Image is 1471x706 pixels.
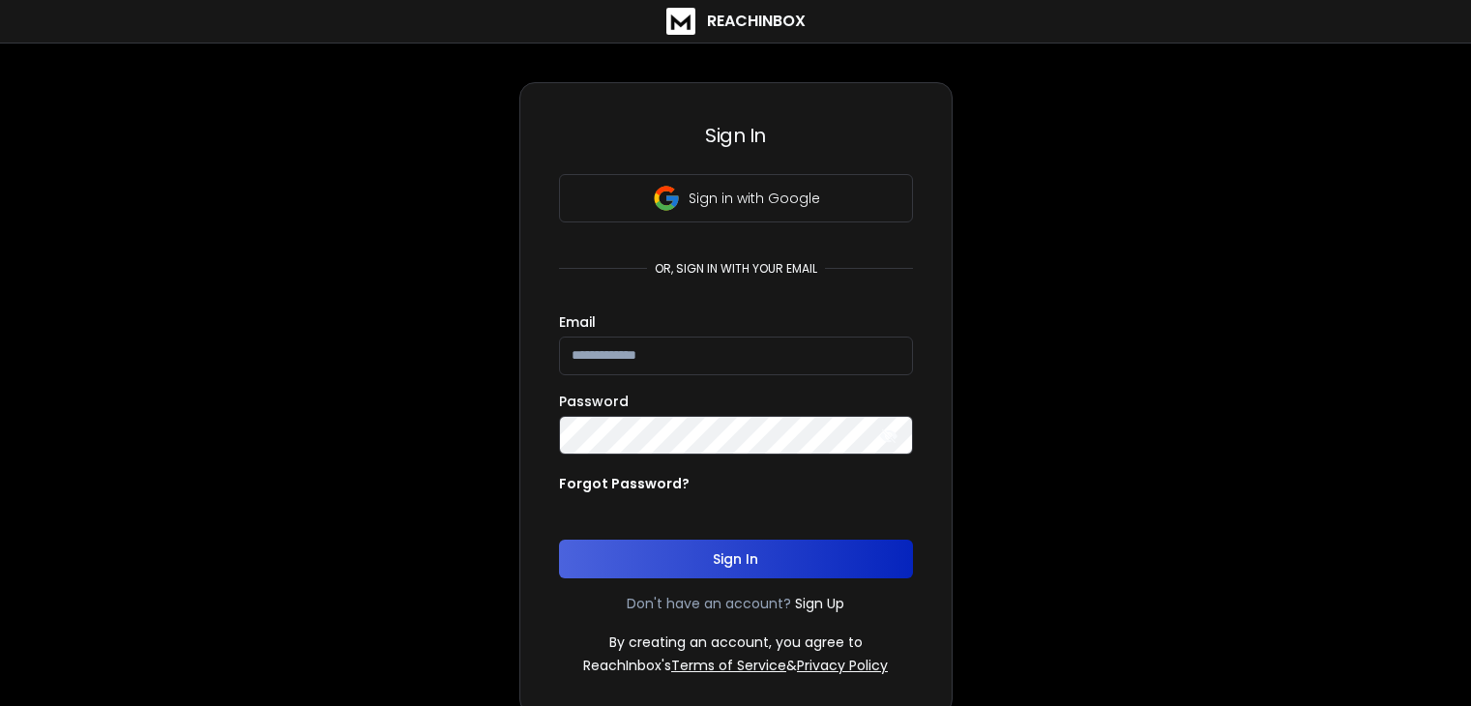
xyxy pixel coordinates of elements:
img: logo [666,8,695,35]
p: By creating an account, you agree to [609,632,863,652]
a: Terms of Service [671,656,786,675]
label: Email [559,315,596,329]
button: Sign In [559,540,913,578]
h1: ReachInbox [707,10,806,33]
a: ReachInbox [666,8,806,35]
p: Sign in with Google [689,189,820,208]
a: Sign Up [795,594,844,613]
a: Privacy Policy [797,656,888,675]
p: or, sign in with your email [647,261,825,277]
h3: Sign In [559,122,913,149]
p: Don't have an account? [627,594,791,613]
p: Forgot Password? [559,474,690,493]
p: ReachInbox's & [583,656,888,675]
label: Password [559,395,629,408]
button: Sign in with Google [559,174,913,222]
